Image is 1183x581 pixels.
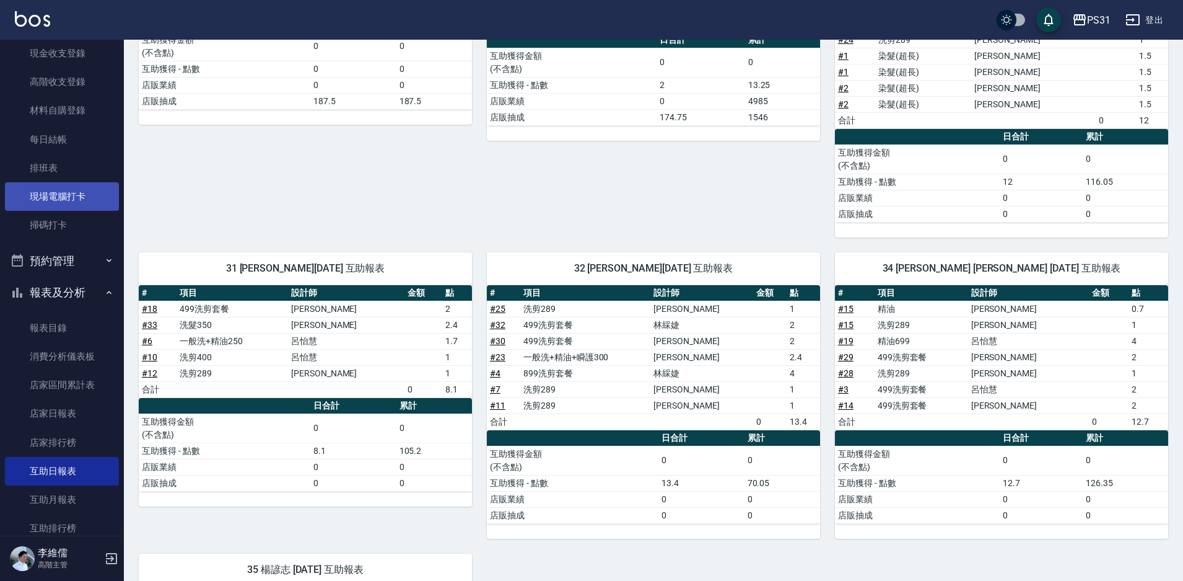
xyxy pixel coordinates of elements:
[442,349,472,365] td: 1
[838,401,853,410] a: #14
[10,546,35,571] img: Person
[1128,285,1168,301] th: 點
[1083,446,1168,475] td: 0
[838,320,853,330] a: #15
[139,285,472,398] table: a dense table
[657,77,744,93] td: 2
[5,68,119,96] a: 高階收支登錄
[490,336,505,346] a: #30
[1083,144,1168,174] td: 0
[745,93,820,109] td: 4985
[745,77,820,93] td: 13.25
[442,317,472,333] td: 2.4
[487,430,820,524] table: a dense table
[404,285,442,301] th: 金額
[1000,144,1082,174] td: 0
[835,475,1000,491] td: 互助獲得 - 點數
[1083,430,1168,446] th: 累計
[1083,174,1168,190] td: 116.05
[1000,129,1082,145] th: 日合計
[310,32,396,61] td: 0
[38,547,101,559] h5: 李維儒
[968,349,1089,365] td: [PERSON_NAME]
[442,301,472,317] td: 2
[1128,414,1168,430] td: 12.7
[5,428,119,457] a: 店家排行榜
[177,365,288,381] td: 洗剪289
[744,507,820,523] td: 0
[1136,80,1168,96] td: 1.5
[875,349,968,365] td: 499洗剪套餐
[396,93,472,109] td: 187.5
[875,96,971,112] td: 染髮(超長)
[310,61,396,77] td: 0
[1000,190,1082,206] td: 0
[490,401,505,410] a: #11
[971,32,1096,48] td: [PERSON_NAME]
[1083,129,1168,145] th: 累計
[1000,430,1082,446] th: 日合計
[5,211,119,239] a: 掃碼打卡
[5,96,119,125] a: 材料自購登錄
[288,285,404,301] th: 設計師
[838,51,849,61] a: #1
[5,399,119,428] a: 店家日報表
[1136,112,1168,128] td: 12
[838,35,853,45] a: #24
[5,314,119,342] a: 報表目錄
[1000,446,1082,475] td: 0
[5,342,119,371] a: 消費分析儀表板
[875,32,971,48] td: 洗剪289
[1136,64,1168,80] td: 1.5
[1120,9,1168,32] button: 登出
[520,365,650,381] td: 899洗剪套餐
[875,397,968,414] td: 499洗剪套餐
[657,109,744,125] td: 174.75
[650,333,753,349] td: [PERSON_NAME]
[745,48,820,77] td: 0
[288,349,404,365] td: 呂怡慧
[139,414,310,443] td: 互助獲得金額 (不含點)
[835,285,875,301] th: #
[490,320,505,330] a: #32
[835,112,875,128] td: 合計
[971,80,1096,96] td: [PERSON_NAME]
[835,507,1000,523] td: 店販抽成
[487,93,657,109] td: 店販業績
[968,333,1089,349] td: 呂怡慧
[1083,190,1168,206] td: 0
[835,206,1000,222] td: 店販抽成
[875,80,971,96] td: 染髮(超長)
[875,381,968,397] td: 499洗剪套餐
[396,398,472,414] th: 累計
[1089,414,1128,430] td: 0
[1067,7,1115,33] button: PS31
[487,507,658,523] td: 店販抽成
[142,336,152,346] a: #6
[745,32,820,48] th: 累計
[835,190,1000,206] td: 店販業績
[1096,112,1136,128] td: 0
[5,486,119,514] a: 互助月報表
[787,381,820,397] td: 1
[139,475,310,491] td: 店販抽成
[520,381,650,397] td: 洗剪289
[650,349,753,365] td: [PERSON_NAME]
[658,446,744,475] td: 0
[787,285,820,301] th: 點
[1000,206,1082,222] td: 0
[139,443,310,459] td: 互助獲得 - 點數
[850,262,1153,275] span: 34 [PERSON_NAME] [PERSON_NAME] [DATE] 互助報表
[5,277,119,309] button: 報表及分析
[5,245,119,277] button: 預約管理
[753,285,787,301] th: 金額
[787,414,820,430] td: 13.4
[520,317,650,333] td: 499洗剪套餐
[487,109,657,125] td: 店販抽成
[1087,12,1111,28] div: PS31
[838,83,849,93] a: #2
[139,459,310,475] td: 店販業績
[787,301,820,317] td: 1
[1128,397,1168,414] td: 2
[658,507,744,523] td: 0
